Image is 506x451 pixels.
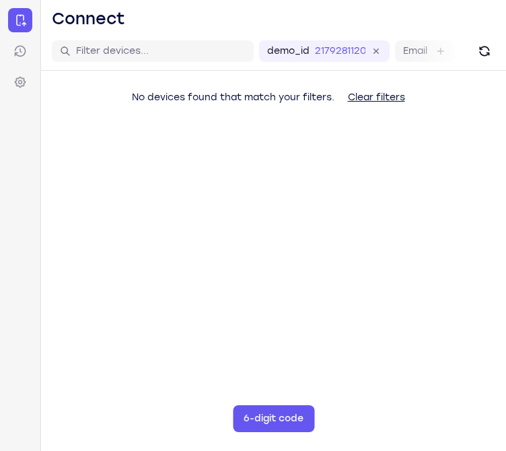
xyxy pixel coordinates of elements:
[76,44,246,58] input: Filter devices...
[52,8,125,30] h1: Connect
[403,44,427,58] label: Email
[233,405,314,432] button: 6-digit code
[267,44,310,58] label: demo_id
[8,8,32,32] a: Connect
[474,40,495,62] button: Refresh
[8,39,32,63] a: Sessions
[8,70,32,94] a: Settings
[337,84,416,111] button: Clear filters
[132,92,334,103] span: No devices found that match your filters.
